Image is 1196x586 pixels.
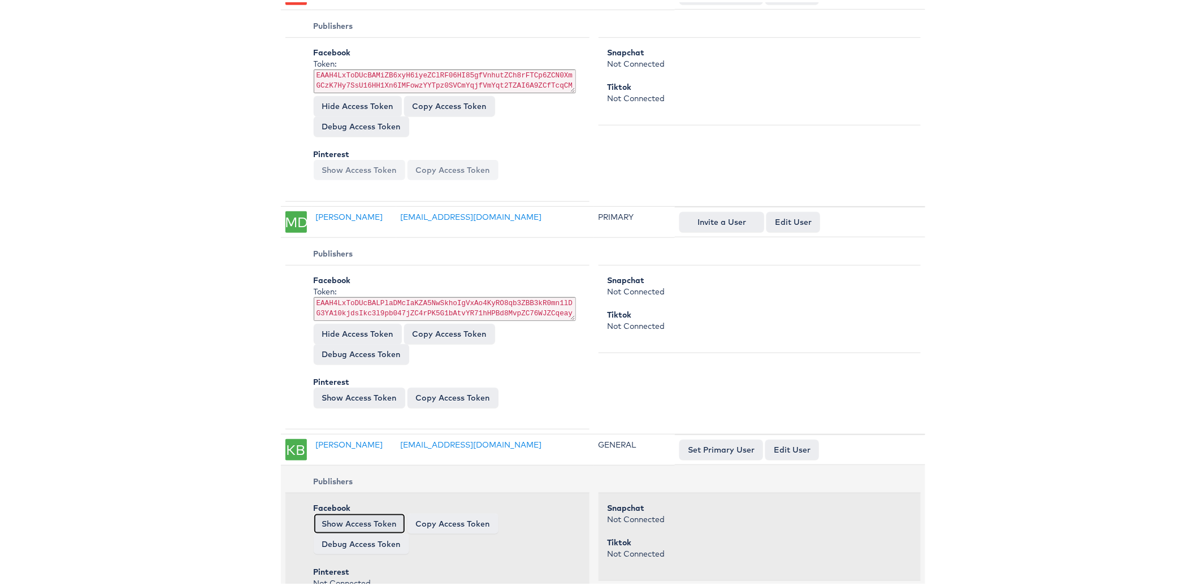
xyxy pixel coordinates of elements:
div: MD [285,209,307,231]
th: Publishers [285,468,590,491]
a: Edit User [765,437,819,458]
b: Snapchat [608,501,645,511]
div: Token: [314,284,576,322]
div: Not Connected [608,535,907,557]
a: Debug Access Token [314,342,409,362]
div: Not Connected [608,272,907,295]
b: Pinterest [314,375,350,385]
a: [PERSON_NAME] [316,437,383,448]
div: Not Connected [608,79,907,102]
b: Snapchat [608,45,645,55]
b: Tiktok [608,307,632,318]
div: Not Connected [608,307,907,329]
button: Copy Access Token [408,158,499,178]
button: Invite a User [679,210,764,230]
button: Copy Access Token [408,385,499,406]
button: Copy Access Token [408,511,499,532]
b: Facebook [314,501,351,511]
b: Facebook [314,273,351,283]
button: Copy Access Token [404,94,495,114]
button: Set Primary User [679,437,763,458]
a: Debug Access Token [314,114,409,134]
button: Show Access Token [314,385,405,406]
a: [EMAIL_ADDRESS][DOMAIN_NAME] [401,437,542,448]
button: Show Access Token [314,158,405,178]
button: Hide Access Token [314,94,402,114]
th: Publishers [285,12,590,36]
th: Publishers [285,240,590,263]
b: Facebook [314,45,351,55]
button: Show Access Token [314,511,405,532]
button: Copy Access Token [404,322,495,342]
a: [PERSON_NAME] [316,210,383,220]
b: Pinterest [314,565,350,575]
a: [EMAIL_ADDRESS][DOMAIN_NAME] [401,210,542,220]
div: Not Connected [608,500,907,523]
b: Tiktok [608,80,632,90]
button: Hide Access Token [314,322,402,342]
b: Pinterest [314,147,350,157]
div: Token: [314,56,576,94]
div: KB [285,437,307,458]
div: Not Connected [608,45,907,67]
a: Edit User [766,210,820,230]
td: PRIMARY [594,204,675,235]
td: GENERAL [594,432,675,463]
b: Tiktok [608,535,632,545]
a: Debug Access Token [314,532,409,552]
b: Snapchat [608,273,645,283]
